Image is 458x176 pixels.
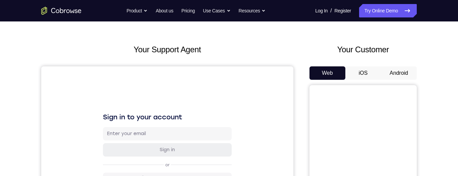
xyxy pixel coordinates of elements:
div: Sign in with GitHub [109,126,154,132]
div: Sign in with Zendesk [107,158,156,165]
a: Log In [315,4,328,17]
button: Product [127,4,148,17]
button: Sign in with Google [62,106,190,120]
span: / [330,7,332,15]
button: iOS [345,66,381,80]
div: Sign in with Intercom [106,142,157,149]
button: Sign in [62,77,190,90]
button: Resources [239,4,266,17]
a: About us [156,4,173,17]
button: Use Cases [203,4,230,17]
h2: Your Customer [309,44,417,56]
input: Enter your email [66,64,186,71]
button: Sign in with Intercom [62,138,190,152]
h1: Sign in to your account [62,46,190,55]
button: Web [309,66,345,80]
h2: Your Support Agent [41,44,293,56]
button: Sign in with GitHub [62,122,190,136]
a: Pricing [181,4,195,17]
button: Android [381,66,417,80]
a: Try Online Demo [359,4,417,17]
a: Go to the home page [41,7,81,15]
a: Register [335,4,351,17]
p: or [123,96,130,101]
div: Sign in with Google [109,110,154,116]
button: Sign in with Zendesk [62,155,190,168]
